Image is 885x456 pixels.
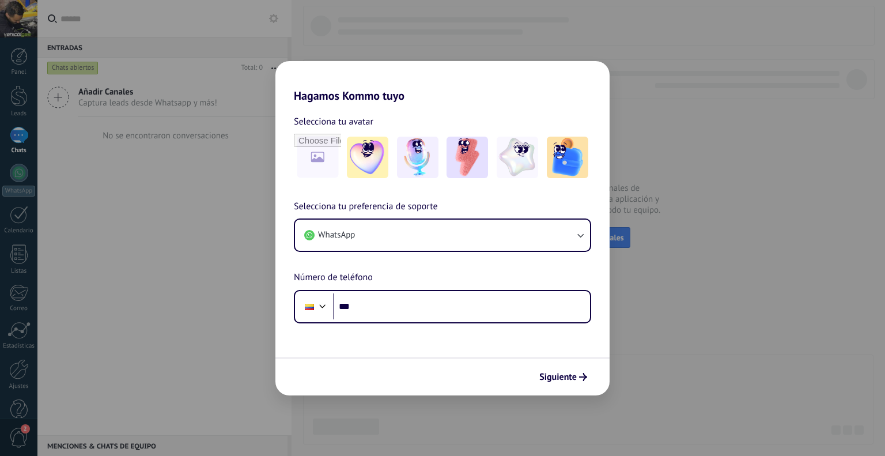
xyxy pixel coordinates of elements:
[397,137,438,178] img: -2.jpeg
[534,367,592,387] button: Siguiente
[298,295,320,319] div: Colombia: + 57
[294,270,373,285] span: Número de teléfono
[295,220,590,251] button: WhatsApp
[318,229,355,241] span: WhatsApp
[275,61,610,103] h2: Hagamos Kommo tuyo
[294,114,373,129] span: Selecciona tu avatar
[547,137,588,178] img: -5.jpeg
[294,199,438,214] span: Selecciona tu preferencia de soporte
[539,373,577,381] span: Siguiente
[347,137,388,178] img: -1.jpeg
[497,137,538,178] img: -4.jpeg
[447,137,488,178] img: -3.jpeg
